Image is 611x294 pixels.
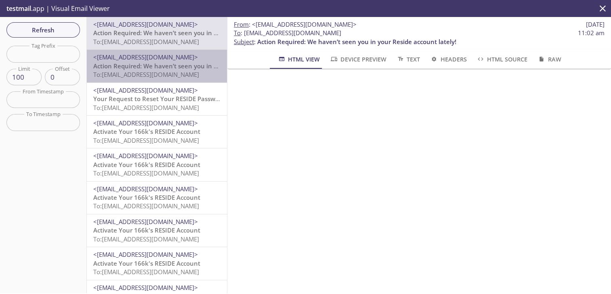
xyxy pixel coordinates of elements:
span: Action Required: We haven’t seen you in your Reside account lately! [93,62,292,70]
span: Activate Your 166k's RESIDE Account [93,259,200,267]
div: <[EMAIL_ADDRESS][DOMAIN_NAME]>Action Required: We haven’t seen you in your Reside account lately!... [87,17,227,49]
span: To [234,29,241,37]
span: Activate Your 166k's RESIDE Account [93,226,200,234]
span: To: [EMAIL_ADDRESS][DOMAIN_NAME] [93,235,199,243]
span: <[EMAIL_ADDRESS][DOMAIN_NAME]> [93,185,198,193]
span: <[EMAIL_ADDRESS][DOMAIN_NAME]> [93,20,198,28]
span: <[EMAIL_ADDRESS][DOMAIN_NAME]> [252,20,357,28]
span: Text [396,54,420,64]
button: Refresh [6,22,80,38]
span: Raw [537,54,561,64]
span: Device Preview [330,54,386,64]
span: To: [EMAIL_ADDRESS][DOMAIN_NAME] [93,70,199,78]
span: Action Required: We haven’t seen you in your Reside account lately! [257,38,456,46]
div: <[EMAIL_ADDRESS][DOMAIN_NAME]>Your Request to Reset Your RESIDE PasswordTo:[EMAIL_ADDRESS][DOMAIN... [87,83,227,115]
span: <[EMAIL_ADDRESS][DOMAIN_NAME]> [93,218,198,226]
span: To: [EMAIL_ADDRESS][DOMAIN_NAME] [93,169,199,177]
span: Subject [234,38,254,46]
span: [DATE] [586,20,605,29]
span: Activate Your 166k's RESIDE Account [93,193,200,201]
span: <[EMAIL_ADDRESS][DOMAIN_NAME]> [93,152,198,160]
span: 11:02 am [578,29,605,37]
span: Headers [430,54,466,64]
p: : [234,29,605,46]
span: <[EMAIL_ADDRESS][DOMAIN_NAME]> [93,119,198,127]
span: testmail [6,4,31,13]
div: <[EMAIL_ADDRESS][DOMAIN_NAME]>Action Required: We haven’t seen you in your Reside account lately!... [87,50,227,82]
div: <[EMAIL_ADDRESS][DOMAIN_NAME]>Activate Your 166k's RESIDE AccountTo:[EMAIL_ADDRESS][DOMAIN_NAME] [87,182,227,214]
span: Your Request to Reset Your RESIDE Password [93,95,225,103]
span: Activate Your 166k's RESIDE Account [93,161,200,169]
span: To: [EMAIL_ADDRESS][DOMAIN_NAME] [93,38,199,46]
span: From [234,20,249,28]
span: HTML Source [476,54,527,64]
span: <[EMAIL_ADDRESS][DOMAIN_NAME]> [93,250,198,258]
span: Refresh [13,25,73,35]
div: <[EMAIL_ADDRESS][DOMAIN_NAME]>Activate Your 166k's RESIDE AccountTo:[EMAIL_ADDRESS][DOMAIN_NAME] [87,148,227,181]
div: <[EMAIL_ADDRESS][DOMAIN_NAME]>Activate Your 166k's RESIDE AccountTo:[EMAIL_ADDRESS][DOMAIN_NAME] [87,116,227,148]
span: To: [EMAIL_ADDRESS][DOMAIN_NAME] [93,268,199,276]
span: <[EMAIL_ADDRESS][DOMAIN_NAME]> [93,86,198,94]
span: Action Required: We haven’t seen you in your Reside account lately! [93,29,292,37]
div: <[EMAIL_ADDRESS][DOMAIN_NAME]>Activate Your 166k's RESIDE AccountTo:[EMAIL_ADDRESS][DOMAIN_NAME] [87,247,227,279]
span: Activate Your 166k's RESIDE Account [93,127,200,135]
div: <[EMAIL_ADDRESS][DOMAIN_NAME]>Activate Your 166k's RESIDE AccountTo:[EMAIL_ADDRESS][DOMAIN_NAME] [87,214,227,247]
span: To: [EMAIL_ADDRESS][DOMAIN_NAME] [93,136,199,144]
span: <[EMAIL_ADDRESS][DOMAIN_NAME]> [93,283,198,292]
span: : [234,20,357,29]
span: To: [EMAIL_ADDRESS][DOMAIN_NAME] [93,202,199,210]
span: <[EMAIL_ADDRESS][DOMAIN_NAME]> [93,53,198,61]
span: HTML View [277,54,320,64]
span: : [EMAIL_ADDRESS][DOMAIN_NAME] [234,29,341,37]
span: To: [EMAIL_ADDRESS][DOMAIN_NAME] [93,104,199,112]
